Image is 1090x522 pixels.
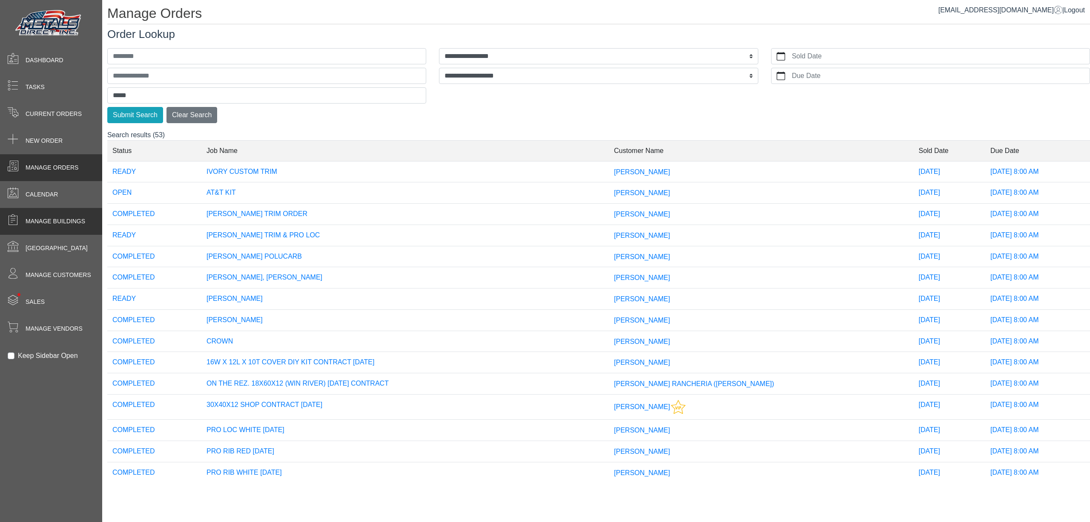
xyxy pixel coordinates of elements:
[985,462,1090,483] td: [DATE] 8:00 AM
[201,225,609,246] td: [PERSON_NAME] TRIM & PRO LOC
[13,8,85,39] img: Metals Direct Inc Logo
[614,295,670,303] span: [PERSON_NAME]
[985,288,1090,310] td: [DATE] 8:00 AM
[1064,6,1085,14] span: Logout
[777,72,785,80] svg: calendar
[26,217,85,226] span: Manage Buildings
[913,288,985,310] td: [DATE]
[614,337,670,345] span: [PERSON_NAME]
[609,140,913,161] td: Customer Name
[938,6,1062,14] a: [EMAIL_ADDRESS][DOMAIN_NAME]
[614,232,670,239] span: [PERSON_NAME]
[107,161,201,182] td: READY
[201,441,609,462] td: PRO RIB RED [DATE]
[107,107,163,123] button: Submit Search
[913,352,985,373] td: [DATE]
[671,400,686,414] img: This customer should be prioritized
[614,469,670,476] span: [PERSON_NAME]
[201,182,609,204] td: AT&T KIT
[107,140,201,161] td: Status
[772,49,790,64] button: calendar
[985,331,1090,352] td: [DATE] 8:00 AM
[107,441,201,462] td: COMPLETED
[107,267,201,288] td: COMPLETED
[614,317,670,324] span: [PERSON_NAME]
[26,163,78,172] span: Manage Orders
[777,52,785,61] svg: calendar
[913,331,985,352] td: [DATE]
[913,420,985,441] td: [DATE]
[614,168,670,175] span: [PERSON_NAME]
[201,161,609,182] td: IVORY CUSTOM TRIM
[614,274,670,281] span: [PERSON_NAME]
[614,189,670,196] span: [PERSON_NAME]
[201,420,609,441] td: PRO LOC WHITE [DATE]
[985,395,1090,420] td: [DATE] 8:00 AM
[107,373,201,395] td: COMPLETED
[26,190,58,199] span: Calendar
[107,182,201,204] td: OPEN
[790,49,1090,64] label: Sold Date
[201,267,609,288] td: [PERSON_NAME], [PERSON_NAME]
[18,351,78,361] label: Keep Sidebar Open
[107,28,1090,41] h3: Order Lookup
[201,288,609,310] td: [PERSON_NAME]
[8,281,30,309] span: •
[201,204,609,225] td: [PERSON_NAME] TRIM ORDER
[938,5,1085,15] div: |
[772,68,790,84] button: calendar
[913,373,985,395] td: [DATE]
[985,420,1090,441] td: [DATE] 8:00 AM
[201,462,609,483] td: PRO RIB WHITE [DATE]
[913,204,985,225] td: [DATE]
[201,373,609,395] td: ON THE REZ. 18X60X12 (WIN RIVER) [DATE] CONTRACT
[107,225,201,246] td: READY
[107,5,1090,24] h1: Manage Orders
[985,441,1090,462] td: [DATE] 8:00 AM
[913,140,985,161] td: Sold Date
[913,462,985,483] td: [DATE]
[201,352,609,373] td: 16W X 12L X 10T COVER DIY KIT CONTRACT [DATE]
[107,288,201,310] td: READY
[614,427,670,434] span: [PERSON_NAME]
[26,136,63,145] span: New Order
[614,403,670,410] span: [PERSON_NAME]
[985,246,1090,267] td: [DATE] 8:00 AM
[107,352,201,373] td: COMPLETED
[26,83,45,92] span: Tasks
[985,204,1090,225] td: [DATE] 8:00 AM
[985,352,1090,373] td: [DATE] 8:00 AM
[985,225,1090,246] td: [DATE] 8:00 AM
[201,246,609,267] td: [PERSON_NAME] POLUCARB
[107,420,201,441] td: COMPLETED
[26,244,88,253] span: [GEOGRAPHIC_DATA]
[614,211,670,218] span: [PERSON_NAME]
[26,324,83,333] span: Manage Vendors
[107,331,201,352] td: COMPLETED
[913,309,985,331] td: [DATE]
[913,161,985,182] td: [DATE]
[913,182,985,204] td: [DATE]
[614,380,774,387] span: [PERSON_NAME] RANCHERIA ([PERSON_NAME])
[107,462,201,483] td: COMPLETED
[985,309,1090,331] td: [DATE] 8:00 AM
[107,395,201,420] td: COMPLETED
[985,267,1090,288] td: [DATE] 8:00 AM
[790,68,1090,84] label: Due Date
[985,161,1090,182] td: [DATE] 8:00 AM
[26,110,82,118] span: Current Orders
[107,130,1090,481] div: Search results (53)
[26,297,45,306] span: Sales
[913,267,985,288] td: [DATE]
[26,271,91,280] span: Manage Customers
[985,182,1090,204] td: [DATE] 8:00 AM
[107,309,201,331] td: COMPLETED
[201,395,609,420] td: 30X40X12 SHOP CONTRACT [DATE]
[201,331,609,352] td: CROWN
[614,359,670,366] span: [PERSON_NAME]
[26,56,63,65] span: Dashboard
[107,246,201,267] td: COMPLETED
[614,253,670,260] span: [PERSON_NAME]
[985,373,1090,395] td: [DATE] 8:00 AM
